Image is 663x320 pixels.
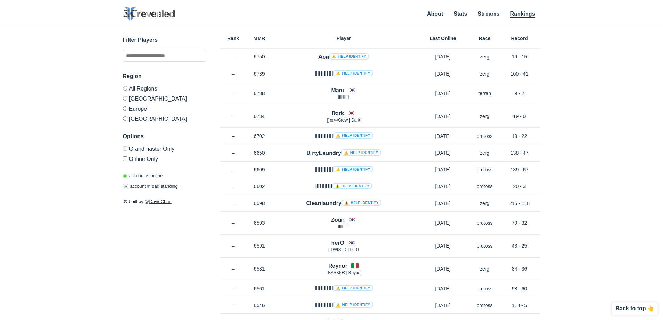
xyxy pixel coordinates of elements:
p: – [220,53,246,60]
span: [ BASKKR ] Reynor [325,270,362,275]
p: 9 - 2 [499,90,540,97]
a: ⚠️ Help identify [341,200,381,206]
span: ☠️ [123,183,128,188]
p: – [220,265,246,272]
p: zerg [471,113,499,120]
h4: Zoun [331,216,345,224]
a: Stats [453,11,467,17]
p: [DATE] [415,285,471,292]
input: [GEOGRAPHIC_DATA] [123,96,127,101]
h4: Aoa [318,53,369,61]
p: 6738 [246,90,273,97]
p: – [220,70,246,77]
p: protoss [471,166,499,173]
p: 6702 [246,133,273,140]
p: [DATE] [415,302,471,309]
label: Only show accounts currently laddering [123,154,206,162]
p: [DATE] [415,90,471,97]
p: [DATE] [415,183,471,190]
a: ⚠️ Help identify [341,149,381,156]
span: llllllllllll [338,95,349,100]
p: 6750 [246,53,273,60]
p: 118 - 5 [499,302,540,309]
p: zerg [471,149,499,156]
p: 19 - 0 [499,113,540,120]
p: zerg [471,200,499,207]
p: protoss [471,302,499,309]
h4: llllllllllll [314,301,373,309]
p: 43 - 25 [499,242,540,249]
input: [GEOGRAPHIC_DATA] [123,116,127,121]
span: 🛠 [123,199,127,204]
p: 84 - 36 [499,265,540,272]
p: [DATE] [415,113,471,120]
p: – [220,242,246,249]
p: 6581 [246,265,273,272]
p: 6561 [246,285,273,292]
h3: Filter Players [123,36,206,44]
a: ⚠️ Help identify [333,285,373,291]
p: – [220,285,246,292]
p: 215 - 118 [499,200,540,207]
p: built by @ [123,198,206,205]
p: account is online [123,172,163,179]
a: ⚠️ Help identify [333,302,373,308]
p: protoss [471,133,499,140]
h4: Cleanlaundry [306,199,381,207]
p: 6609 [246,166,273,173]
p: [DATE] [415,265,471,272]
p: 6546 [246,302,273,309]
p: 20 - 3 [499,183,540,190]
h6: Last Online [415,36,471,41]
p: [DATE] [415,166,471,173]
p: 6650 [246,149,273,156]
input: All Regions [123,86,127,91]
input: Europe [123,106,127,111]
h4: Dark [332,109,344,117]
p: – [220,90,246,97]
p: – [220,219,246,226]
p: protoss [471,242,499,249]
p: 6591 [246,242,273,249]
span: IIIIllIIllI [338,225,349,229]
p: account in bad standing [123,182,178,189]
h3: Region [123,72,206,80]
p: 98 - 60 [499,285,540,292]
a: About [427,11,443,17]
p: [DATE] [415,242,471,249]
p: – [220,149,246,156]
p: [DATE] [415,133,471,140]
p: terran [471,90,499,97]
p: 6598 [246,200,273,207]
p: [DATE] [415,200,471,207]
p: – [220,200,246,207]
p: 19 - 15 [499,53,540,60]
h4: llllllllllll [314,70,373,78]
p: [DATE] [415,70,471,77]
h4: llllllllllll [314,132,373,140]
h6: Race [471,36,499,41]
a: ⚠️ Help identify [333,132,373,139]
p: Back to top 👆 [615,306,654,311]
p: [DATE] [415,53,471,60]
p: zerg [471,53,499,60]
p: protoss [471,285,499,292]
p: – [220,302,246,309]
span: [ TWISTD ] herO [328,247,359,252]
h4: llllllllllll [314,166,373,174]
h6: Player [273,36,415,41]
a: ⚠️ Help identify [329,53,369,60]
h4: herO [331,239,344,247]
p: 6593 [246,219,273,226]
label: Only Show accounts currently in Grandmaster [123,146,206,154]
p: zerg [471,70,499,77]
h6: Record [499,36,540,41]
p: 6602 [246,183,273,190]
span: [ 트수Crew ] Dark [327,118,360,123]
label: Europe [123,103,206,114]
span: ◉ [123,173,127,178]
p: [DATE] [415,219,471,226]
p: 19 - 22 [499,133,540,140]
img: SC2 Revealed [123,7,175,21]
label: [GEOGRAPHIC_DATA] [123,93,206,103]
